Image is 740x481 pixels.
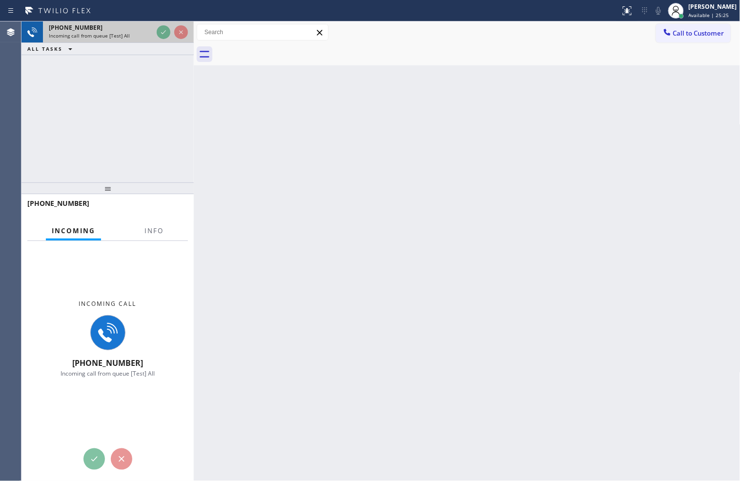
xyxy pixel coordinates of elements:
button: Reject [111,448,132,470]
button: Accept [157,25,170,39]
span: Incoming call [79,300,137,308]
button: Info [139,221,169,240]
button: Reject [174,25,188,39]
button: ALL TASKS [21,43,82,55]
span: [PHONE_NUMBER] [72,358,143,368]
span: [PHONE_NUMBER] [27,199,89,208]
span: Incoming call from queue [Test] All [49,32,130,39]
span: [PHONE_NUMBER] [49,23,103,32]
div: [PERSON_NAME] [689,2,737,11]
button: Call to Customer [656,24,731,42]
span: Call to Customer [673,29,724,38]
button: Accept [83,448,105,470]
button: Incoming [46,221,101,240]
span: ALL TASKS [27,45,62,52]
span: Info [144,226,164,235]
input: Search [197,24,328,40]
span: Incoming call from queue [Test] All [61,369,155,378]
span: Incoming [52,226,95,235]
button: Mute [652,4,665,18]
span: Available | 25:25 [689,12,729,19]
